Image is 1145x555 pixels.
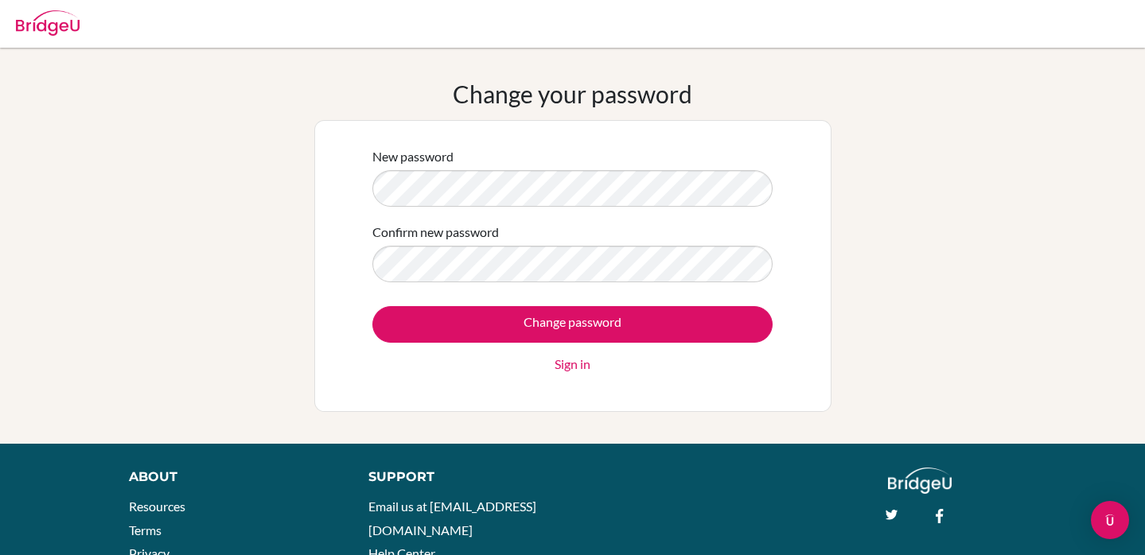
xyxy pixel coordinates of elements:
h1: Change your password [453,80,692,108]
a: Sign in [555,355,590,374]
img: logo_white@2x-f4f0deed5e89b7ecb1c2cc34c3e3d731f90f0f143d5ea2071677605dd97b5244.png [888,468,952,494]
img: Bridge-U [16,10,80,36]
div: Support [368,468,556,487]
label: Confirm new password [372,223,499,242]
a: Resources [129,499,185,514]
a: Terms [129,522,162,538]
label: New password [372,147,454,166]
a: Email us at [EMAIL_ADDRESS][DOMAIN_NAME] [368,499,536,538]
div: About [129,468,333,487]
div: Open Intercom Messenger [1091,501,1129,539]
input: Change password [372,306,773,343]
